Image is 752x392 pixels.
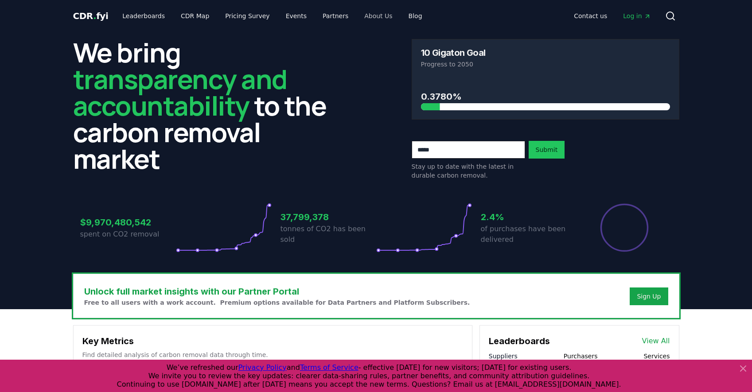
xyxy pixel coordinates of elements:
[489,352,518,361] button: Suppliers
[401,8,429,24] a: Blog
[174,8,216,24] a: CDR Map
[421,90,670,103] h3: 0.3780%
[481,224,577,245] p: of purchases have been delivered
[80,216,176,229] h3: $9,970,480,542
[115,8,429,24] nav: Main
[281,210,376,224] h3: 37,799,378
[642,336,670,346] a: View All
[567,8,614,24] a: Contact us
[82,334,463,348] h3: Key Metrics
[567,8,658,24] nav: Main
[279,8,314,24] a: Events
[80,229,176,240] p: spent on CO2 removal
[82,350,463,359] p: Find detailed analysis of carbon removal data through time.
[412,162,525,180] p: Stay up to date with the latest in durable carbon removal.
[73,10,109,22] a: CDR.fyi
[73,61,287,124] span: transparency and accountability
[84,285,470,298] h3: Unlock full market insights with our Partner Portal
[637,292,661,301] a: Sign Up
[316,8,355,24] a: Partners
[115,8,172,24] a: Leaderboards
[529,141,565,159] button: Submit
[630,287,668,305] button: Sign Up
[218,8,277,24] a: Pricing Survey
[481,210,577,224] h3: 2.4%
[421,60,670,69] p: Progress to 2050
[421,48,486,57] h3: 10 Gigaton Goal
[93,11,96,21] span: .
[643,352,670,361] button: Services
[623,12,651,20] span: Log in
[616,8,658,24] a: Log in
[84,298,470,307] p: Free to all users with a work account. Premium options available for Data Partners and Platform S...
[600,203,649,252] div: Percentage of sales delivered
[489,334,550,348] h3: Leaderboards
[73,11,109,21] span: CDR fyi
[281,224,376,245] p: tonnes of CO2 has been sold
[357,8,399,24] a: About Us
[73,39,341,172] h2: We bring to the carbon removal market
[564,352,598,361] button: Purchasers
